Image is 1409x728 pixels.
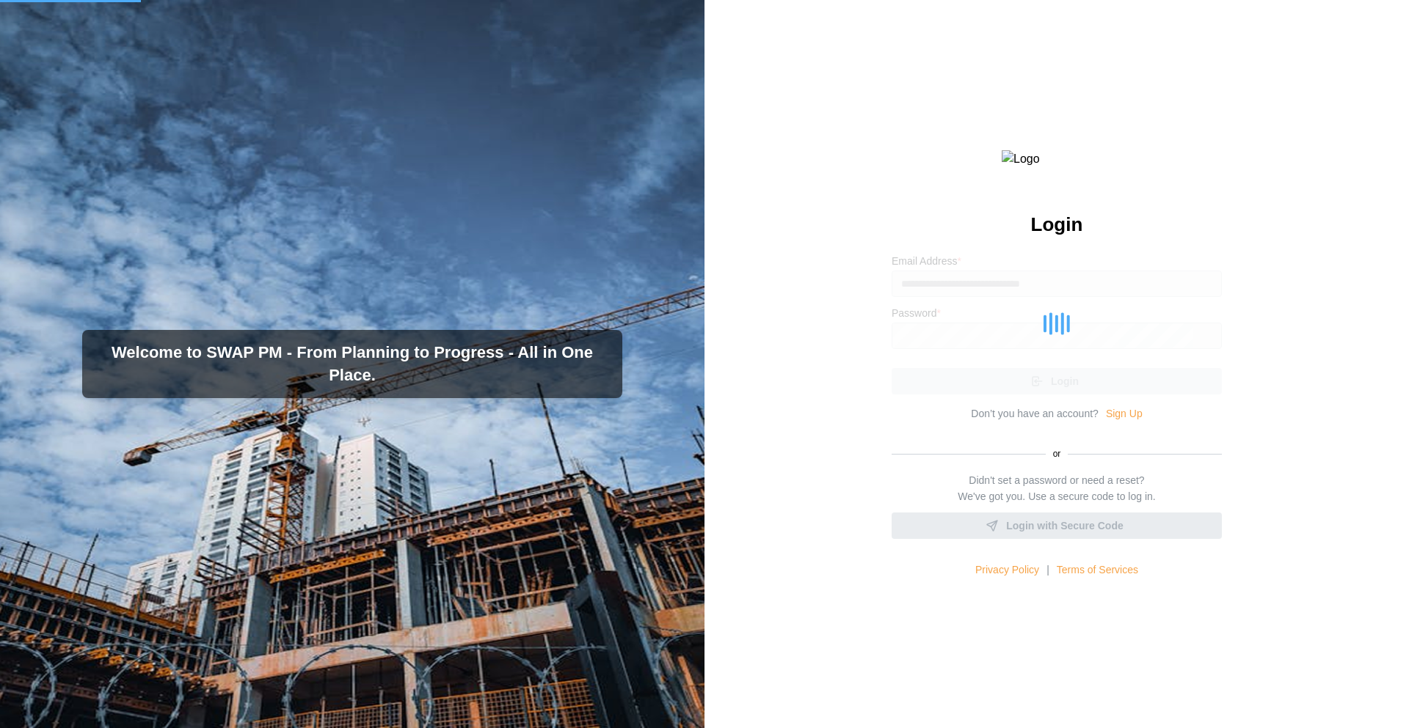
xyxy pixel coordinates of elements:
[1106,406,1143,422] a: Sign Up
[958,473,1155,504] div: Didn't set a password or need a reset? We've got you. Use a secure code to log in.
[892,447,1222,461] div: or
[1057,562,1138,578] a: Terms of Services
[1002,150,1112,169] img: Logo
[94,342,611,387] h3: Welcome to SWAP PM - From Planning to Progress - All in One Place.
[971,406,1099,422] div: Don’t you have an account?
[975,562,1039,578] a: Privacy Policy
[1031,212,1083,238] h2: Login
[1046,562,1049,578] div: |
